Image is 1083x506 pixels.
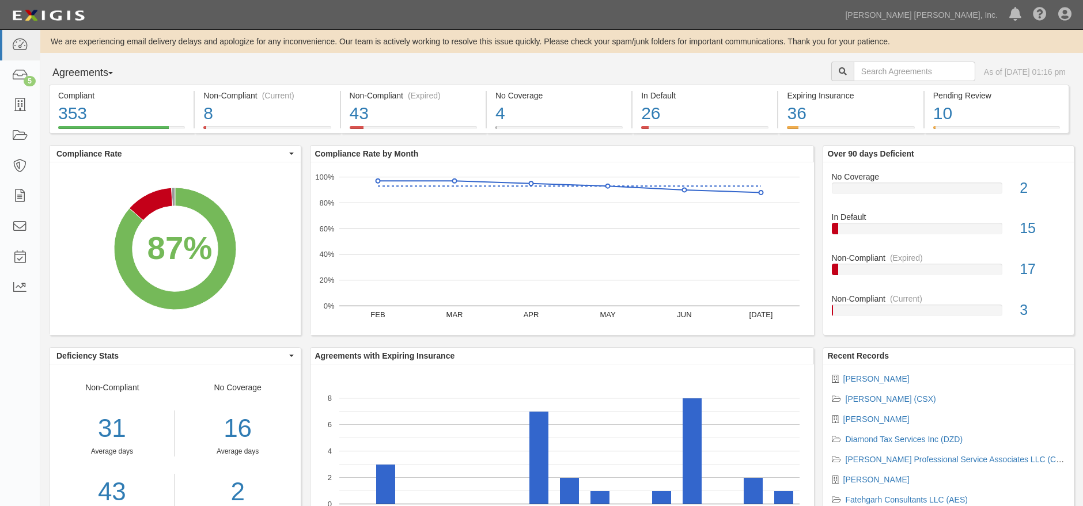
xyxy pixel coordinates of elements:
div: In Default [641,90,768,101]
div: 15 [1011,218,1074,239]
img: logo-5460c22ac91f19d4615b14bd174203de0afe785f0fc80cf4dbbc73dc1793850b.png [9,5,88,26]
input: Search Agreements [854,62,975,81]
div: 8 [203,101,331,126]
b: Over 90 days Deficient [828,149,914,158]
div: 87% [147,225,213,271]
div: (Current) [262,90,294,101]
svg: A chart. [50,162,301,335]
div: 16 [184,410,292,447]
div: 353 [58,101,185,126]
text: [DATE] [749,310,773,319]
a: Expiring Insurance36 [778,126,923,135]
a: [PERSON_NAME] Professional Service Associates LLC (CXZ) [846,455,1069,464]
div: 5 [24,76,36,86]
div: No Coverage [823,171,1074,182]
text: MAR [446,310,463,319]
text: 100% [315,173,335,181]
a: [PERSON_NAME] [PERSON_NAME], Inc. [839,3,1004,26]
a: [PERSON_NAME] [843,374,910,383]
a: Pending Review10 [925,126,1069,135]
b: Compliance Rate by Month [315,149,419,158]
button: Compliance Rate [50,146,301,162]
a: No Coverage2 [832,171,1066,212]
a: Fatehgarh Consultants LLC (AES) [846,495,968,504]
div: 10 [933,101,1060,126]
text: JUN [677,310,691,319]
text: 6 [327,420,331,429]
text: 80% [319,199,334,207]
div: 3 [1011,300,1074,321]
span: Deficiency Stats [56,350,286,362]
text: 2 [327,473,331,482]
svg: A chart. [310,162,814,335]
div: Average days [184,447,292,456]
div: In Default [823,211,1074,223]
a: Compliant353 [49,126,194,135]
div: 17 [1011,259,1074,280]
a: In Default26 [633,126,777,135]
div: Average days [50,447,175,456]
span: Compliance Rate [56,148,286,159]
text: 40% [319,250,334,258]
a: Non-Compliant(Current)8 [195,126,339,135]
a: Non-Compliant(Current)3 [832,293,1066,325]
div: 4 [495,101,623,126]
button: Deficiency Stats [50,348,301,364]
a: [PERSON_NAME] (CSX) [846,394,936,404]
i: Help Center - Complianz [1033,8,1047,22]
a: Diamond Tax Services Inc (DZD) [846,435,963,444]
a: [PERSON_NAME] [843,475,910,484]
div: 36 [787,101,914,126]
div: Compliant [58,90,185,101]
text: 20% [319,276,334,284]
text: 8 [327,394,331,402]
div: As of [DATE] 01:16 pm [984,66,1066,78]
div: Non-Compliant (Current) [203,90,331,101]
div: (Expired) [408,90,441,101]
button: Agreements [49,62,135,85]
text: 4 [327,447,331,455]
text: FEB [370,310,385,319]
a: In Default15 [832,211,1066,252]
div: No Coverage [495,90,623,101]
div: (Expired) [890,252,923,264]
div: 43 [350,101,477,126]
text: 0% [323,302,334,310]
b: Recent Records [828,351,889,360]
div: (Current) [890,293,922,305]
a: [PERSON_NAME] [843,414,910,424]
div: 31 [50,410,175,447]
div: Expiring Insurance [787,90,914,101]
a: No Coverage4 [487,126,631,135]
div: Non-Compliant [823,293,1074,305]
b: Agreements with Expiring Insurance [315,351,455,360]
div: Non-Compliant [823,252,1074,264]
text: 60% [319,224,334,233]
div: Pending Review [933,90,1060,101]
div: 26 [641,101,768,126]
div: We are experiencing email delivery delays and apologize for any inconvenience. Our team is active... [40,36,1083,47]
a: Non-Compliant(Expired)17 [832,252,1066,293]
div: 2 [1011,178,1074,199]
text: APR [523,310,539,319]
a: Non-Compliant(Expired)43 [341,126,486,135]
text: MAY [600,310,616,319]
div: Non-Compliant (Expired) [350,90,477,101]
